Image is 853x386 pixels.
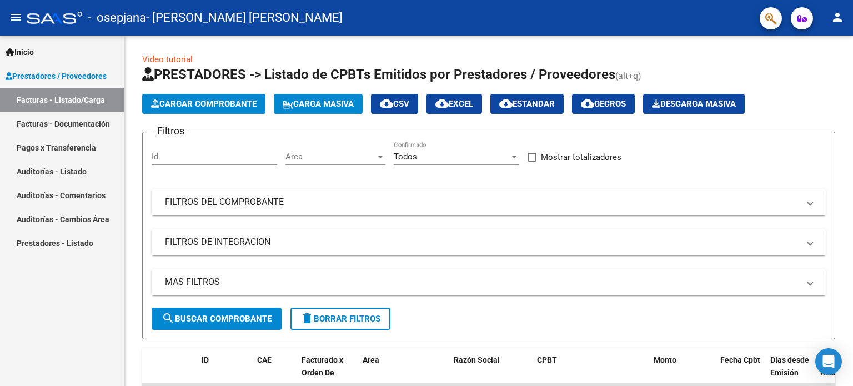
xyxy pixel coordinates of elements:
[426,94,482,114] button: EXCEL
[720,355,760,364] span: Fecha Cpbt
[165,236,799,248] mat-panel-title: FILTROS DE INTEGRACION
[165,196,799,208] mat-panel-title: FILTROS DEL COMPROBANTE
[643,94,745,114] button: Descarga Masiva
[490,94,564,114] button: Estandar
[300,312,314,325] mat-icon: delete
[9,11,22,24] mat-icon: menu
[6,70,107,82] span: Prestadores / Proveedores
[151,99,257,109] span: Cargar Comprobante
[165,276,799,288] mat-panel-title: MAS FILTROS
[435,99,473,109] span: EXCEL
[300,314,380,324] span: Borrar Filtros
[820,355,851,377] span: Fecha Recibido
[380,97,393,110] mat-icon: cloud_download
[815,348,842,375] div: Open Intercom Messenger
[88,6,146,30] span: - osepjana
[6,46,34,58] span: Inicio
[363,355,379,364] span: Area
[302,355,343,377] span: Facturado x Orden De
[285,152,375,162] span: Area
[202,355,209,364] span: ID
[142,67,615,82] span: PRESTADORES -> Listado de CPBTs Emitidos por Prestadores / Proveedores
[142,54,193,64] a: Video tutorial
[831,11,844,24] mat-icon: person
[371,94,418,114] button: CSV
[290,308,390,330] button: Borrar Filtros
[643,94,745,114] app-download-masive: Descarga masiva de comprobantes (adjuntos)
[581,99,626,109] span: Gecros
[537,355,557,364] span: CPBT
[152,308,282,330] button: Buscar Comprobante
[152,123,190,139] h3: Filtros
[146,6,343,30] span: - [PERSON_NAME] [PERSON_NAME]
[380,99,409,109] span: CSV
[454,355,500,364] span: Razón Social
[654,355,676,364] span: Monto
[652,99,736,109] span: Descarga Masiva
[283,99,354,109] span: Carga Masiva
[394,152,417,162] span: Todos
[572,94,635,114] button: Gecros
[581,97,594,110] mat-icon: cloud_download
[499,97,513,110] mat-icon: cloud_download
[435,97,449,110] mat-icon: cloud_download
[152,229,826,255] mat-expansion-panel-header: FILTROS DE INTEGRACION
[152,189,826,215] mat-expansion-panel-header: FILTROS DEL COMPROBANTE
[142,94,265,114] button: Cargar Comprobante
[770,355,809,377] span: Días desde Emisión
[615,71,641,81] span: (alt+q)
[499,99,555,109] span: Estandar
[274,94,363,114] button: Carga Masiva
[257,355,272,364] span: CAE
[162,312,175,325] mat-icon: search
[541,151,621,164] span: Mostrar totalizadores
[152,269,826,295] mat-expansion-panel-header: MAS FILTROS
[162,314,272,324] span: Buscar Comprobante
